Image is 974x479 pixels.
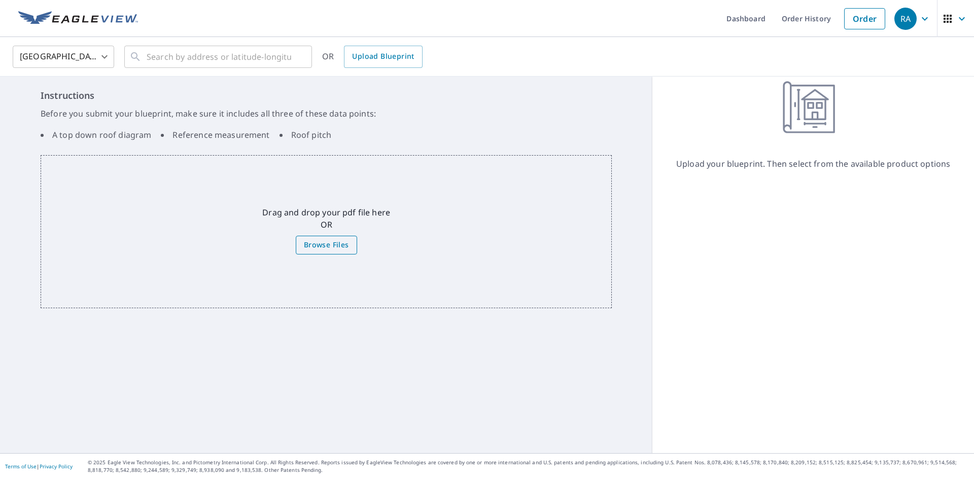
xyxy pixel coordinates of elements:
img: EV Logo [18,11,138,26]
span: Upload Blueprint [352,50,414,63]
div: OR [322,46,423,68]
p: Upload your blueprint. Then select from the available product options [676,158,950,170]
div: RA [894,8,917,30]
p: © 2025 Eagle View Technologies, Inc. and Pictometry International Corp. All Rights Reserved. Repo... [88,459,969,474]
li: A top down roof diagram [41,129,151,141]
a: Privacy Policy [40,463,73,470]
input: Search by address or latitude-longitude [147,43,291,71]
li: Reference measurement [161,129,269,141]
p: | [5,463,73,469]
label: Browse Files [296,236,357,254]
div: [GEOGRAPHIC_DATA] [13,43,114,71]
p: Drag and drop your pdf file here OR [262,206,390,231]
span: Browse Files [304,239,349,251]
h6: Instructions [41,89,612,102]
a: Terms of Use [5,463,37,470]
p: Before you submit your blueprint, make sure it includes all three of these data points: [41,107,612,120]
a: Upload Blueprint [344,46,422,68]
li: Roof pitch [280,129,332,141]
a: Order [844,8,885,29]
